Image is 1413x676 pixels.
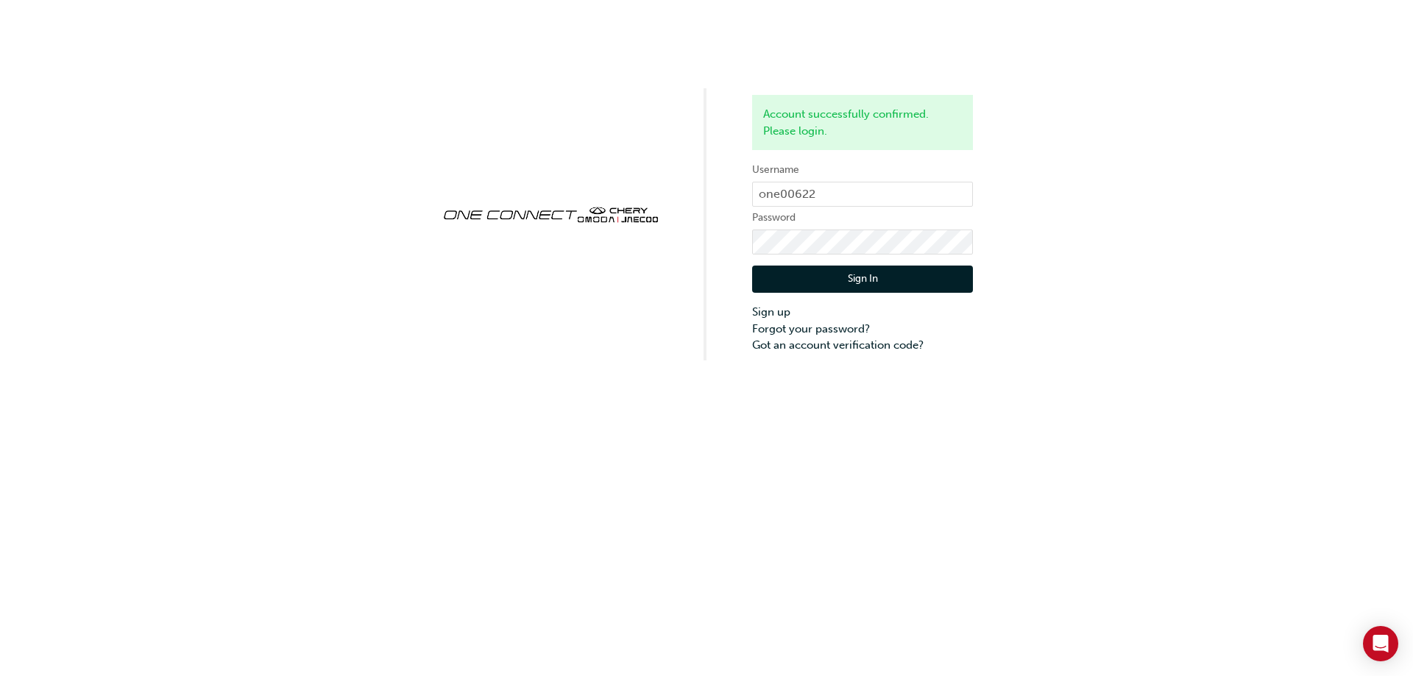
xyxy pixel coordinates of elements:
div: Open Intercom Messenger [1363,626,1398,661]
button: Sign In [752,266,973,293]
label: Username [752,161,973,179]
a: Sign up [752,304,973,321]
div: Account successfully confirmed. Please login. [752,95,973,150]
a: Got an account verification code? [752,337,973,354]
img: oneconnect [440,194,661,232]
a: Forgot your password? [752,321,973,338]
label: Password [752,209,973,227]
input: Username [752,182,973,207]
